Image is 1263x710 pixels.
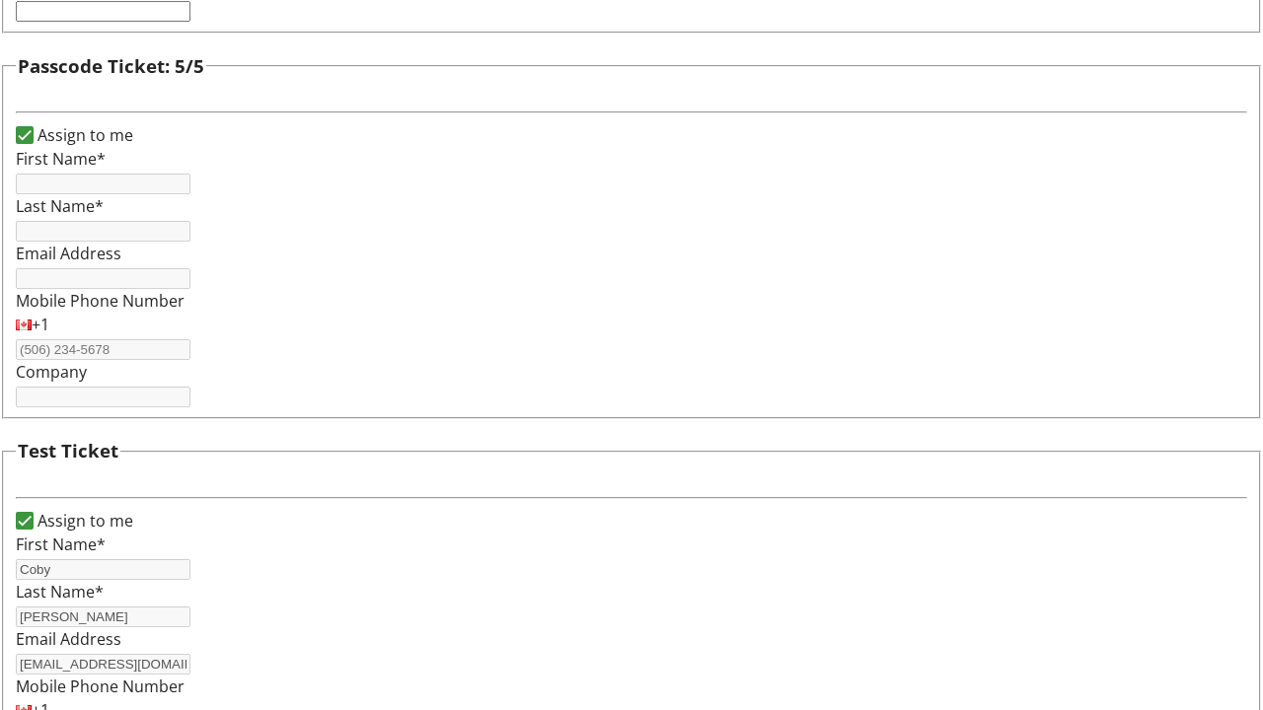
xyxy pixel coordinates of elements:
[18,52,204,80] h3: Passcode Ticket: 5/5
[16,628,121,650] label: Email Address
[16,195,104,217] label: Last Name*
[34,509,133,532] label: Assign to me
[16,361,87,383] label: Company
[18,437,118,464] h3: Test Ticket
[16,533,106,555] label: First Name*
[16,290,185,312] label: Mobile Phone Number
[34,123,133,147] label: Assign to me
[16,581,104,603] label: Last Name*
[16,339,190,360] input: (506) 234-5678
[16,148,106,170] label: First Name*
[16,243,121,264] label: Email Address
[16,675,185,697] label: Mobile Phone Number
